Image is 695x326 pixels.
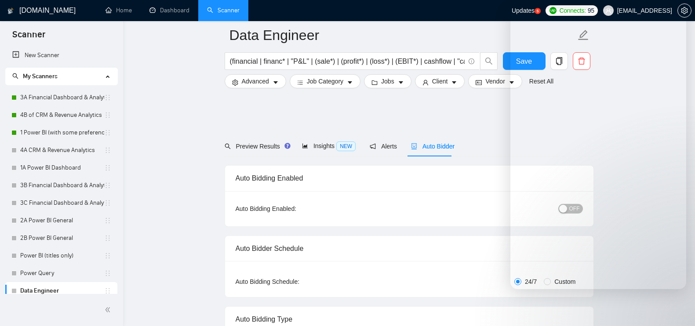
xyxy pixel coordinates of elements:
input: Search Freelance Jobs... [230,56,465,67]
span: holder [104,235,111,242]
span: holder [104,252,111,259]
span: setting [232,79,238,86]
a: New Scanner [12,47,110,64]
span: bars [297,79,303,86]
a: setting [677,7,691,14]
button: userClientcaret-down [415,74,465,88]
li: 3A Financial Dashboard & Analytics [5,89,117,106]
img: upwork-logo.png [549,7,557,14]
span: robot [411,143,417,149]
span: caret-down [451,79,457,86]
a: dashboardDashboard [149,7,189,14]
a: 2B Power BI General [20,229,104,247]
span: caret-down [509,79,515,86]
div: Auto Bidder Schedule [236,236,583,261]
a: Power BI (titles only) [20,247,104,264]
li: Data Engineer [5,282,117,300]
span: search [225,143,231,149]
li: 2B Power BI General [5,229,117,247]
div: Auto Bidding Schedule: [236,277,351,286]
span: info-circle [469,58,474,64]
span: folder [371,79,378,86]
a: 4A CRM & Revenue Analytics [20,141,104,159]
span: user [605,7,611,14]
span: 95 [588,6,594,15]
button: settingAdvancedcaret-down [225,74,286,88]
span: idcard [476,79,482,86]
span: Auto Bidder [411,143,455,150]
span: area-chart [302,143,308,149]
a: 3C Financial Dashboard & Analytics [20,194,104,212]
span: setting [678,7,691,14]
span: holder [104,129,111,136]
button: search [480,52,498,70]
img: logo [7,4,14,18]
button: barsJob Categorycaret-down [290,74,360,88]
span: Scanner [5,28,52,47]
a: searchScanner [207,7,240,14]
button: idcardVendorcaret-down [468,74,522,88]
span: Preview Results [225,143,288,150]
span: holder [104,287,111,294]
li: 3B Financial Dashboard & Analytics [5,177,117,194]
li: 1A Power BI Dashboard [5,159,117,177]
span: search [12,73,18,79]
span: caret-down [347,79,353,86]
li: 4A CRM & Revenue Analytics [5,141,117,159]
span: Job Category [307,76,343,86]
a: homeHome [106,7,132,14]
iframe: Intercom live chat [665,296,686,317]
span: Updates [512,7,535,14]
a: 5 [535,8,541,14]
span: Jobs [381,76,394,86]
a: 1A Power BI Dashboard [20,159,104,177]
li: 4B of CRM & Revenue Analytics [5,106,117,124]
span: holder [104,217,111,224]
div: Auto Bidding Enabled: [236,204,351,214]
iframe: Intercom live chat [510,9,686,289]
input: Scanner name... [229,24,576,46]
li: 3C Financial Dashboard & Analytics [5,194,117,212]
span: search [480,57,497,65]
span: caret-down [273,79,279,86]
a: 4B of CRM & Revenue Analytics [20,106,104,124]
span: holder [104,112,111,119]
span: double-left [105,305,113,314]
span: Vendor [485,76,505,86]
div: Tooltip anchor [284,142,291,150]
a: Power Query [20,264,104,282]
a: 1 Power BI (with some preference) [20,124,104,141]
span: holder [104,182,111,189]
a: 3B Financial Dashboard & Analytics [20,177,104,194]
span: user [422,79,429,86]
li: 2A Power BI General [5,212,117,229]
span: holder [104,164,111,171]
span: holder [104,94,111,101]
span: Connects: [559,6,586,15]
li: New Scanner [5,47,117,64]
span: holder [104,147,111,154]
span: Alerts [370,143,397,150]
span: Advanced [242,76,269,86]
li: 1 Power BI (with some preference) [5,124,117,141]
li: Power BI (titles only) [5,247,117,264]
span: caret-down [398,79,404,86]
div: Auto Bidding Enabled [236,166,583,191]
span: NEW [336,141,356,151]
a: 3A Financial Dashboard & Analytics [20,89,104,106]
span: Insights [302,142,356,149]
span: My Scanners [12,72,58,80]
button: folderJobscaret-down [364,74,411,88]
button: Save [503,52,546,70]
button: setting [677,4,691,18]
li: Power Query [5,264,117,282]
a: 2A Power BI General [20,212,104,229]
span: holder [104,199,111,206]
span: holder [104,270,111,277]
a: Data Engineer [20,282,104,300]
span: notification [370,143,376,149]
span: My Scanners [23,72,58,80]
span: Client [432,76,448,86]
